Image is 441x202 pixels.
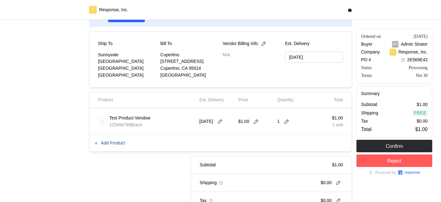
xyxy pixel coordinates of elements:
[399,49,428,56] p: Response, Inc.
[109,122,131,127] span: 123456789
[160,58,218,65] p: [STREET_ADDRESS]
[91,7,95,13] p: R
[160,65,218,72] p: Cupertino, CA 95014
[361,110,378,117] p: Shipping
[199,97,224,104] p: Est. Delivery
[356,154,432,167] button: Reject
[94,139,125,147] button: Add Product
[109,115,150,122] p: Test Product Vendow
[414,110,427,117] p: Free
[98,58,156,65] p: [GEOGRAPHIC_DATA]
[361,125,371,133] p: Total
[361,101,377,108] p: Subtotal
[415,125,428,133] p: $1.00
[98,40,112,47] p: Ship To
[160,52,218,58] p: Cupertino
[101,140,125,147] p: Add Product
[223,40,258,47] p: Vendor Billing Info
[285,40,343,47] p: Est. Delivery
[98,52,156,58] p: Sunnyvale
[375,169,396,176] p: Powered by
[332,115,343,122] p: $1.00
[409,64,428,71] div: Processing
[131,122,142,127] span: | Each
[361,57,371,63] p: PO #
[199,118,213,125] p: [DATE]
[238,97,248,104] p: Price
[398,170,420,175] img: Response Logo
[160,72,218,79] p: [GEOGRAPHIC_DATA]
[417,118,428,125] p: $0.00
[417,101,428,108] p: $1.00
[223,52,281,58] p: N/A
[277,118,280,125] p: 1
[361,41,373,48] p: Buyer
[401,41,428,48] p: Admin Strator
[98,72,156,79] p: [GEOGRAPHIC_DATA]
[361,72,372,79] div: Terms
[99,7,128,13] p: Response, Inc.
[98,117,107,126] img: svg%3e
[238,118,249,125] p: $1.00
[277,97,293,104] p: Quantity
[332,162,343,169] p: $1.00
[361,49,380,56] p: Company
[334,97,343,104] p: Total
[361,90,428,97] h5: Summary
[361,33,381,40] div: Ordered on
[414,33,428,40] div: [DATE]
[200,179,217,186] p: Shipping
[98,65,156,72] p: [GEOGRAPHIC_DATA]
[160,40,172,47] p: Bill To
[416,72,428,79] div: Net 30
[361,118,368,125] p: Tax
[407,57,428,63] p: 2E569E42
[200,162,216,169] p: Subtotal
[387,157,401,165] p: Reject
[321,179,331,186] p: $0.00
[356,140,432,152] button: Confirm
[332,122,343,129] p: 1 unit
[391,49,394,56] p: R
[285,52,343,63] input: MM/DD/YYYY
[98,97,113,104] p: Product
[386,142,403,150] p: Confirm
[392,41,398,48] p: AS
[361,64,372,71] div: Status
